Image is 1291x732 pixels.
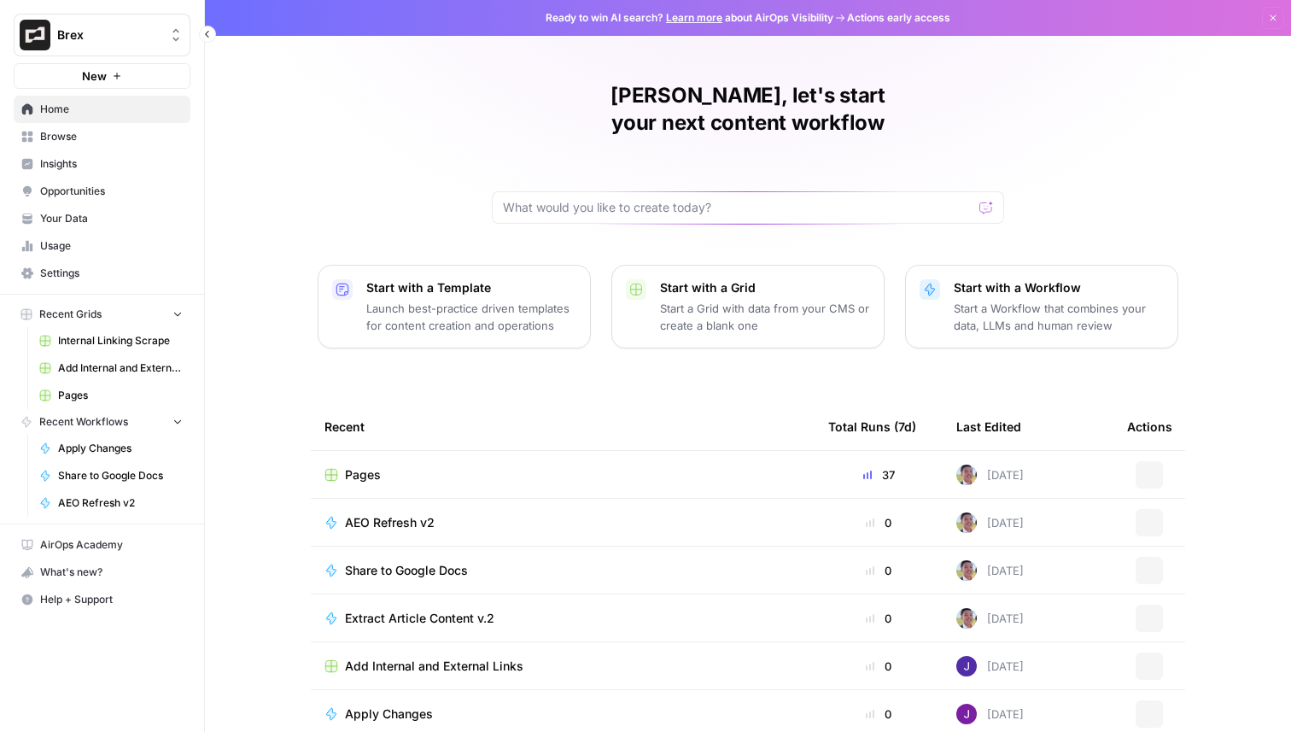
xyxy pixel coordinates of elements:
[14,96,190,123] a: Home
[956,465,977,485] img: 99f2gcj60tl1tjps57nny4cf0tt1
[1127,403,1172,450] div: Actions
[324,658,801,675] a: Add Internal and External Links
[14,63,190,89] button: New
[660,279,870,296] p: Start with a Grid
[828,658,929,675] div: 0
[58,388,183,403] span: Pages
[14,205,190,232] a: Your Data
[14,260,190,287] a: Settings
[32,354,190,382] a: Add Internal and External Links
[954,300,1164,334] p: Start a Workflow that combines your data, LLMs and human review
[828,610,929,627] div: 0
[14,14,190,56] button: Workspace: Brex
[666,11,722,24] a: Learn more
[40,184,183,199] span: Opportunities
[828,514,929,531] div: 0
[14,586,190,613] button: Help + Support
[40,156,183,172] span: Insights
[366,279,576,296] p: Start with a Template
[40,266,183,281] span: Settings
[345,562,468,579] span: Share to Google Docs
[956,656,1024,676] div: [DATE]
[58,333,183,348] span: Internal Linking Scrape
[82,67,107,85] span: New
[345,466,381,483] span: Pages
[828,562,929,579] div: 0
[324,562,801,579] a: Share to Google Docs
[324,514,801,531] a: AEO Refresh v2
[366,300,576,334] p: Launch best-practice driven templates for content creation and operations
[345,658,523,675] span: Add Internal and External Links
[503,199,973,216] input: What would you like to create today?
[14,123,190,150] a: Browse
[956,560,977,581] img: 99f2gcj60tl1tjps57nny4cf0tt1
[956,403,1021,450] div: Last Edited
[956,704,977,724] img: nj1ssy6o3lyd6ijko0eoja4aphzn
[58,495,183,511] span: AEO Refresh v2
[324,466,801,483] a: Pages
[14,178,190,205] a: Opportunities
[954,279,1164,296] p: Start with a Workflow
[956,656,977,676] img: ou33p77gnp0c7pdx9aw43iihmur7
[956,465,1024,485] div: [DATE]
[828,706,929,723] div: 0
[14,559,190,586] button: What's new?
[40,129,183,144] span: Browse
[345,514,435,531] span: AEO Refresh v2
[14,409,190,435] button: Recent Workflows
[40,102,183,117] span: Home
[58,360,183,376] span: Add Internal and External Links
[611,265,885,348] button: Start with a GridStart a Grid with data from your CMS or create a blank one
[14,302,190,327] button: Recent Grids
[14,150,190,178] a: Insights
[39,414,128,430] span: Recent Workflows
[20,20,50,50] img: Brex Logo
[32,435,190,462] a: Apply Changes
[39,307,102,322] span: Recent Grids
[956,560,1024,581] div: [DATE]
[318,265,591,348] button: Start with a TemplateLaunch best-practice driven templates for content creation and operations
[40,211,183,226] span: Your Data
[492,82,1004,137] h1: [PERSON_NAME], let's start your next content workflow
[546,10,833,26] span: Ready to win AI search? about AirOps Visibility
[40,238,183,254] span: Usage
[58,441,183,456] span: Apply Changes
[32,327,190,354] a: Internal Linking Scrape
[956,608,1024,629] div: [DATE]
[32,489,190,517] a: AEO Refresh v2
[847,10,950,26] span: Actions early access
[15,559,190,585] div: What's new?
[40,592,183,607] span: Help + Support
[58,468,183,483] span: Share to Google Docs
[14,531,190,559] a: AirOps Academy
[956,704,1024,724] div: [DATE]
[956,608,977,629] img: 99f2gcj60tl1tjps57nny4cf0tt1
[905,265,1178,348] button: Start with a WorkflowStart a Workflow that combines your data, LLMs and human review
[57,26,161,44] span: Brex
[324,403,801,450] div: Recent
[828,403,916,450] div: Total Runs (7d)
[32,382,190,409] a: Pages
[345,610,494,627] span: Extract Article Content v.2
[828,466,929,483] div: 37
[660,300,870,334] p: Start a Grid with data from your CMS or create a blank one
[40,537,183,553] span: AirOps Academy
[14,232,190,260] a: Usage
[956,512,1024,533] div: [DATE]
[956,512,977,533] img: 99f2gcj60tl1tjps57nny4cf0tt1
[32,462,190,489] a: Share to Google Docs
[345,706,433,723] span: Apply Changes
[324,610,801,627] a: Extract Article Content v.2
[324,706,801,723] a: Apply Changes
